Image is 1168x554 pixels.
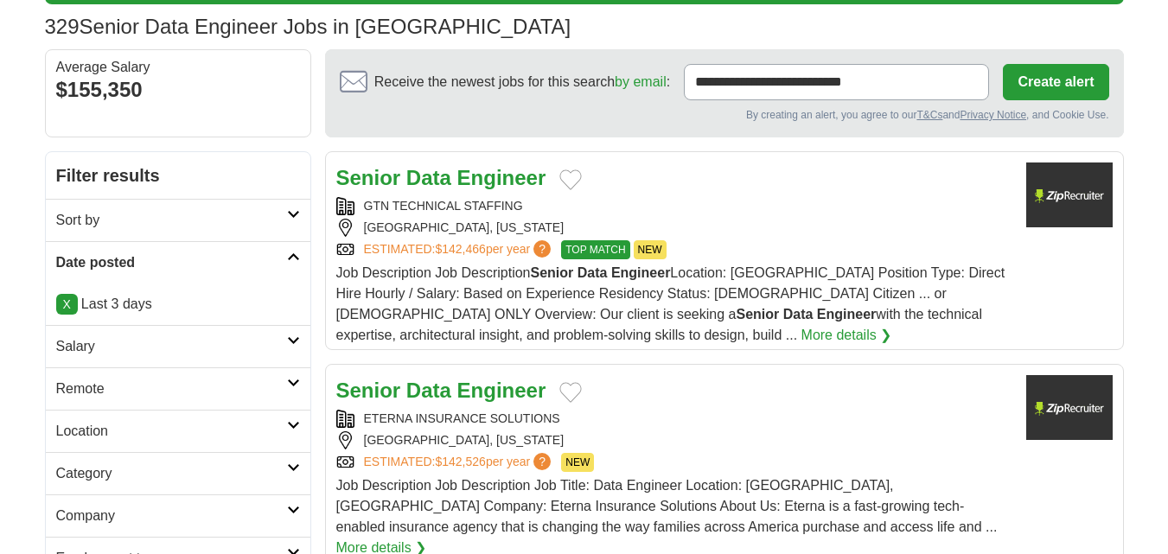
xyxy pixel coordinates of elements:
[406,379,451,402] strong: Data
[56,421,287,442] h2: Location
[336,431,1012,449] div: [GEOGRAPHIC_DATA], [US_STATE]
[561,453,594,472] span: NEW
[56,74,300,105] div: $155,350
[46,152,310,199] h2: Filter results
[336,166,546,189] a: Senior Data Engineer
[960,109,1026,121] a: Privacy Notice
[56,294,300,315] p: Last 3 days
[336,265,1005,342] span: Job Description Job Description Location: [GEOGRAPHIC_DATA] Position Type: Direct Hire Hourly / S...
[457,166,546,189] strong: Engineer
[801,325,892,346] a: More details ❯
[336,219,1012,237] div: [GEOGRAPHIC_DATA], [US_STATE]
[46,325,310,367] a: Salary
[1003,64,1108,100] button: Create alert
[374,72,670,92] span: Receive the newest jobs for this search :
[46,199,310,241] a: Sort by
[916,109,942,121] a: T&Cs
[634,240,667,259] span: NEW
[364,453,555,472] a: ESTIMATED:$142,526per year?
[615,74,667,89] a: by email
[56,210,287,231] h2: Sort by
[406,166,451,189] strong: Data
[46,367,310,410] a: Remote
[56,60,300,74] div: Average Salary
[46,494,310,537] a: Company
[533,453,551,470] span: ?
[56,463,287,484] h2: Category
[1026,162,1113,227] img: GTN Technical Staffing logo
[531,265,574,280] strong: Senior
[817,307,876,322] strong: Engineer
[56,294,78,315] a: X
[56,506,287,526] h2: Company
[46,452,310,494] a: Category
[783,307,814,322] strong: Data
[736,307,779,322] strong: Senior
[435,242,485,256] span: $142,466
[56,252,287,273] h2: Date posted
[611,265,670,280] strong: Engineer
[336,379,546,402] a: Senior Data Engineer
[559,382,582,403] button: Add to favorite jobs
[364,199,523,213] a: GTN TECHNICAL STAFFING
[336,379,401,402] strong: Senior
[561,240,629,259] span: TOP MATCH
[336,478,998,534] span: Job Description Job Description Job Title: Data Engineer Location: [GEOGRAPHIC_DATA], [GEOGRAPHIC...
[578,265,608,280] strong: Data
[457,379,546,402] strong: Engineer
[435,455,485,468] span: $142,526
[559,169,582,190] button: Add to favorite jobs
[364,240,555,259] a: ESTIMATED:$142,466per year?
[46,241,310,283] a: Date posted
[533,240,551,258] span: ?
[1026,375,1113,440] img: Company logo
[56,379,287,399] h2: Remote
[45,15,571,38] h1: Senior Data Engineer Jobs in [GEOGRAPHIC_DATA]
[336,410,1012,428] div: ETERNA INSURANCE SOLUTIONS
[340,107,1109,123] div: By creating an alert, you agree to our and , and Cookie Use.
[56,336,287,357] h2: Salary
[45,11,80,42] span: 329
[336,166,401,189] strong: Senior
[46,410,310,452] a: Location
